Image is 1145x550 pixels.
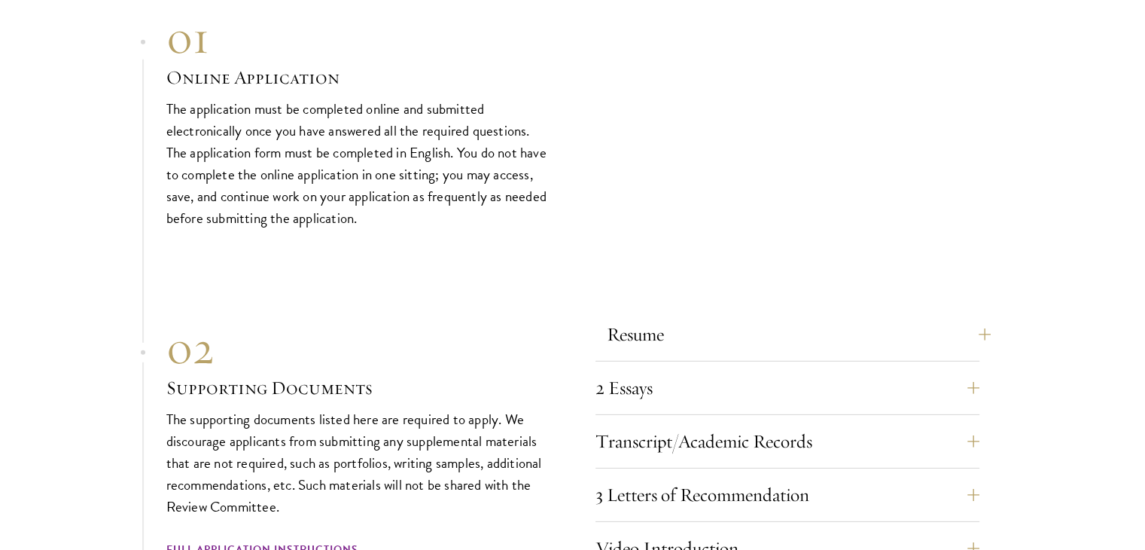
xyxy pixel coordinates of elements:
button: Transcript/Academic Records [595,423,979,460]
button: 3 Letters of Recommendation [595,477,979,513]
h3: Supporting Documents [166,375,550,401]
button: 2 Essays [595,370,979,406]
p: The application must be completed online and submitted electronically once you have answered all ... [166,98,550,229]
div: 01 [166,11,550,65]
p: The supporting documents listed here are required to apply. We discourage applicants from submitt... [166,408,550,518]
div: 02 [166,321,550,375]
button: Resume [607,316,991,353]
h3: Online Application [166,65,550,90]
